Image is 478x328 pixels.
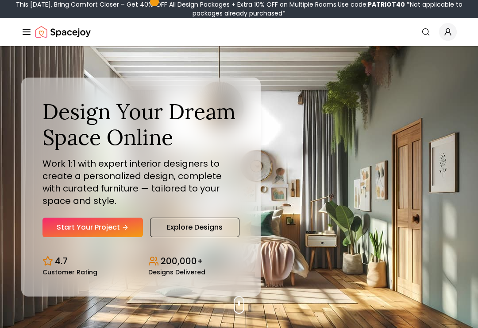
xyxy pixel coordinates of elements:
a: Spacejoy [35,23,91,41]
h1: Design Your Dream Space Online [42,99,239,150]
p: 200,000+ [161,255,203,267]
p: 4.7 [55,255,68,267]
a: Start Your Project [42,218,143,237]
small: Customer Rating [42,269,97,275]
img: Spacejoy Logo [35,23,91,41]
div: Design stats [42,248,239,275]
p: Work 1:1 with expert interior designers to create a personalized design, complete with curated fu... [42,157,239,207]
a: Explore Designs [150,218,239,237]
small: Designs Delivered [148,269,205,275]
nav: Global [21,18,457,46]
